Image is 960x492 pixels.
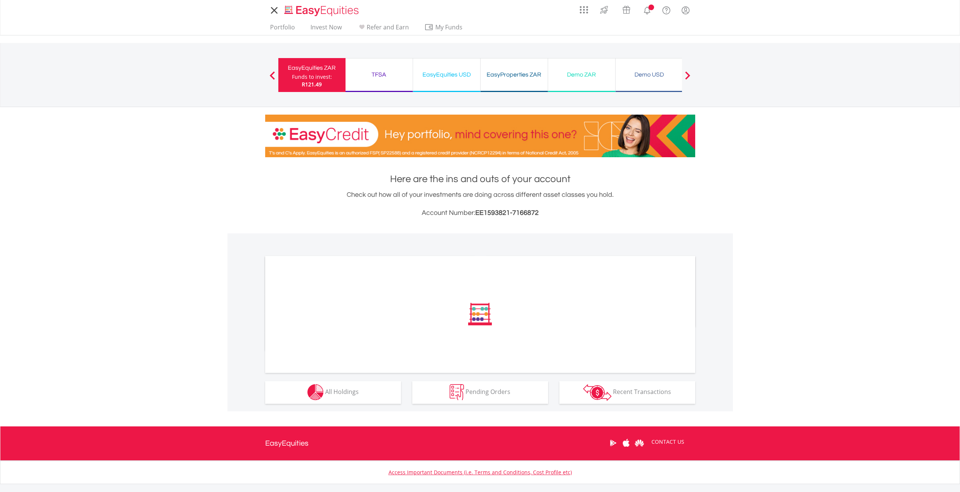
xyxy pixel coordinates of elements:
[620,4,633,16] img: vouchers-v2.svg
[620,431,633,455] a: Apple
[450,384,464,400] img: pending_instructions-wht.png
[281,2,362,17] a: Home page
[325,388,359,396] span: All Holdings
[559,381,695,404] button: Recent Transactions
[657,2,676,17] a: FAQ's and Support
[412,381,548,404] button: Pending Orders
[307,23,345,35] a: Invest Now
[553,69,611,80] div: Demo ZAR
[620,69,678,80] div: Demo USD
[265,381,401,404] button: All Holdings
[265,190,695,218] div: Check out how all of your investments are doing across different asset classes you hold.
[283,5,362,17] img: EasyEquities_Logo.png
[283,63,341,73] div: EasyEquities ZAR
[367,23,409,31] span: Refer and Earn
[265,115,695,157] img: EasyCredit Promotion Banner
[646,431,690,452] a: CONTACT US
[637,2,657,17] a: Notifications
[307,384,324,400] img: holdings-wht.png
[485,69,543,80] div: EasyProperties ZAR
[598,4,610,16] img: thrive-v2.svg
[267,23,298,35] a: Portfolio
[418,69,476,80] div: EasyEquities USD
[475,209,539,216] span: EE1593821-7166872
[350,69,408,80] div: TFSA
[583,384,611,401] img: transactions-zar-wht.png
[354,23,412,35] a: Refer and Earn
[265,426,309,460] a: EasyEquities
[676,2,695,18] a: My Profile
[580,6,588,14] img: grid-menu-icon.svg
[265,75,280,83] button: Previous
[389,469,572,476] a: Access Important Documents (i.e. Terms and Conditions, Cost Profile etc)
[633,431,646,455] a: Huawei
[680,75,695,83] button: Next
[465,388,510,396] span: Pending Orders
[265,208,695,218] h3: Account Number:
[607,431,620,455] a: Google Play
[265,172,695,186] h1: Here are the ins and outs of your account
[575,2,593,14] a: AppsGrid
[613,388,671,396] span: Recent Transactions
[292,73,332,81] div: Funds to invest:
[615,2,637,16] a: Vouchers
[302,81,322,88] span: R121.49
[424,22,474,32] span: My Funds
